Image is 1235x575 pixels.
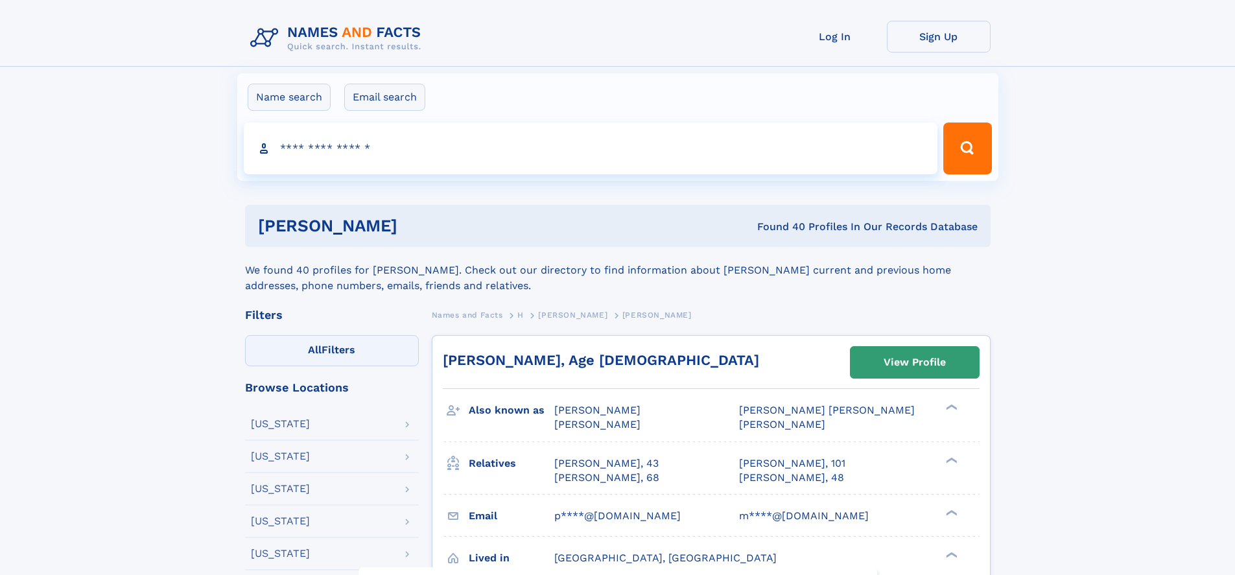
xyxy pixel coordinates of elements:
div: Filters [245,309,419,321]
label: Name search [248,84,331,111]
span: [PERSON_NAME] [538,311,607,320]
h3: Also known as [469,399,554,421]
a: [PERSON_NAME], 101 [739,456,845,471]
div: [US_STATE] [251,516,310,526]
button: Search Button [943,123,991,174]
span: [PERSON_NAME] [554,418,641,430]
img: Logo Names and Facts [245,21,432,56]
div: View Profile [884,347,946,377]
div: ❯ [943,550,958,559]
label: Email search [344,84,425,111]
a: View Profile [851,347,979,378]
input: search input [244,123,938,174]
div: Browse Locations [245,382,419,393]
div: ❯ [943,403,958,412]
span: [PERSON_NAME] [554,404,641,416]
a: [PERSON_NAME] [538,307,607,323]
a: [PERSON_NAME], 43 [554,456,659,471]
div: ❯ [943,456,958,464]
span: [GEOGRAPHIC_DATA], [GEOGRAPHIC_DATA] [554,552,777,564]
a: [PERSON_NAME], Age [DEMOGRAPHIC_DATA] [443,352,759,368]
a: Names and Facts [432,307,503,323]
div: We found 40 profiles for [PERSON_NAME]. Check out our directory to find information about [PERSON... [245,247,991,294]
a: [PERSON_NAME], 48 [739,471,844,485]
span: [PERSON_NAME] [622,311,692,320]
h3: Lived in [469,547,554,569]
h3: Relatives [469,452,554,475]
h1: [PERSON_NAME] [258,218,578,234]
span: [PERSON_NAME] [739,418,825,430]
div: ❯ [943,508,958,517]
h3: Email [469,505,554,527]
span: [PERSON_NAME] [PERSON_NAME] [739,404,915,416]
span: H [517,311,524,320]
div: Found 40 Profiles In Our Records Database [577,220,978,234]
span: All [308,344,322,356]
a: H [517,307,524,323]
div: [US_STATE] [251,548,310,559]
div: [US_STATE] [251,419,310,429]
a: Log In [783,21,887,53]
label: Filters [245,335,419,366]
div: [US_STATE] [251,451,310,462]
a: Sign Up [887,21,991,53]
a: [PERSON_NAME], 68 [554,471,659,485]
div: [US_STATE] [251,484,310,494]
